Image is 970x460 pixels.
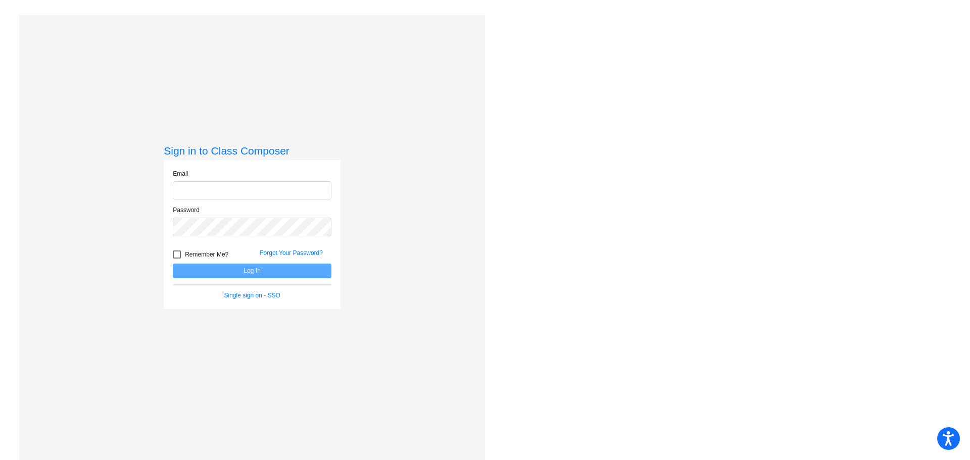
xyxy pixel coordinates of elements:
[185,248,228,261] span: Remember Me?
[173,206,200,215] label: Password
[260,249,323,257] a: Forgot Your Password?
[173,169,188,178] label: Email
[224,292,280,299] a: Single sign on - SSO
[164,144,341,157] h3: Sign in to Class Composer
[173,264,331,278] button: Log In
